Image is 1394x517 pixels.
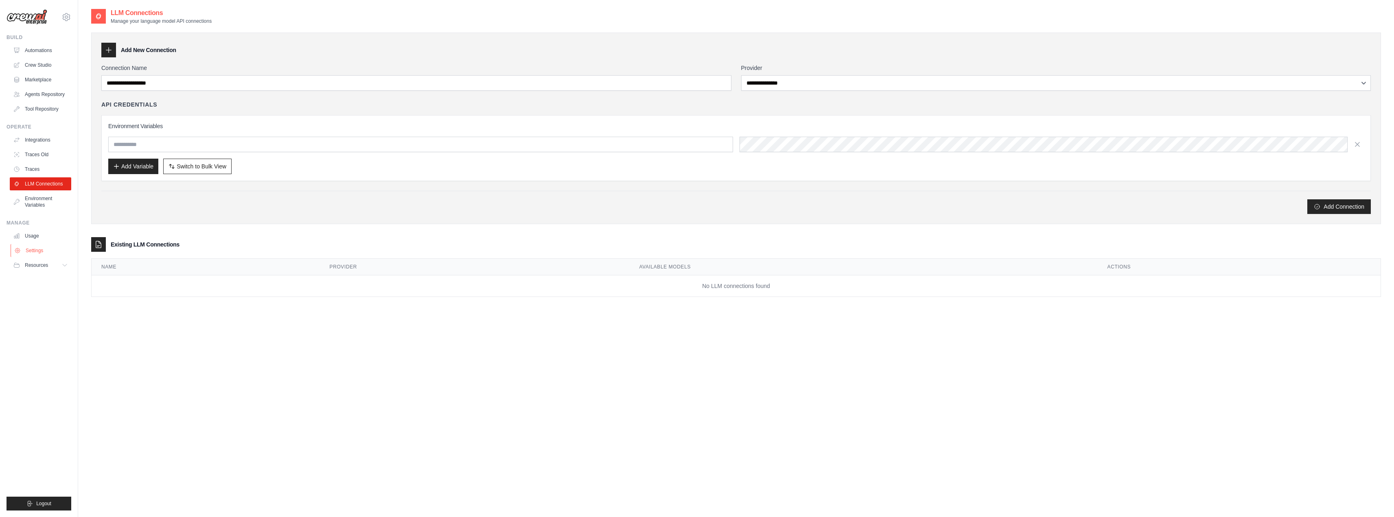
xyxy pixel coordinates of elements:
[111,8,212,18] h2: LLM Connections
[108,159,158,174] button: Add Variable
[10,103,71,116] a: Tool Repository
[92,275,1381,297] td: No LLM connections found
[111,18,212,24] p: Manage your language model API connections
[101,64,731,72] label: Connection Name
[92,259,320,275] th: Name
[36,500,51,507] span: Logout
[10,177,71,190] a: LLM Connections
[108,122,1364,130] h3: Environment Variables
[111,240,179,249] h3: Existing LLM Connections
[10,59,71,72] a: Crew Studio
[177,162,226,170] span: Switch to Bulk View
[7,220,71,226] div: Manage
[1098,259,1381,275] th: Actions
[10,73,71,86] a: Marketplace
[7,9,47,25] img: Logo
[101,100,157,109] h4: API Credentials
[10,148,71,161] a: Traces Old
[10,163,71,176] a: Traces
[7,124,71,130] div: Operate
[7,34,71,41] div: Build
[10,88,71,101] a: Agents Repository
[741,64,1371,72] label: Provider
[1307,199,1371,214] button: Add Connection
[7,497,71,510] button: Logout
[163,159,232,174] button: Switch to Bulk View
[10,192,71,212] a: Environment Variables
[10,229,71,242] a: Usage
[10,44,71,57] a: Automations
[10,259,71,272] button: Resources
[25,262,48,268] span: Resources
[121,46,176,54] h3: Add New Connection
[320,259,630,275] th: Provider
[10,133,71,146] a: Integrations
[11,244,72,257] a: Settings
[629,259,1097,275] th: Available Models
